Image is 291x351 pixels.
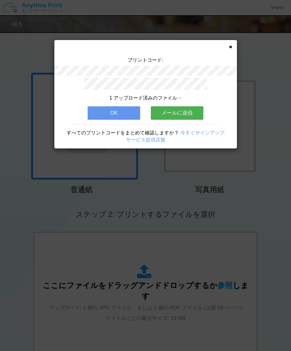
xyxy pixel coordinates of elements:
button: メールに送信 [151,106,203,120]
a: サービス提供店舗 [126,137,165,142]
span: すべてのプリントコードをまとめて確認しますか？ [67,130,179,135]
span: プリントコード: [128,57,163,63]
button: OK [88,106,140,120]
span: 1 アップロード済みのファイル [110,95,177,101]
a: 今すぐサインアップ [180,130,224,135]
